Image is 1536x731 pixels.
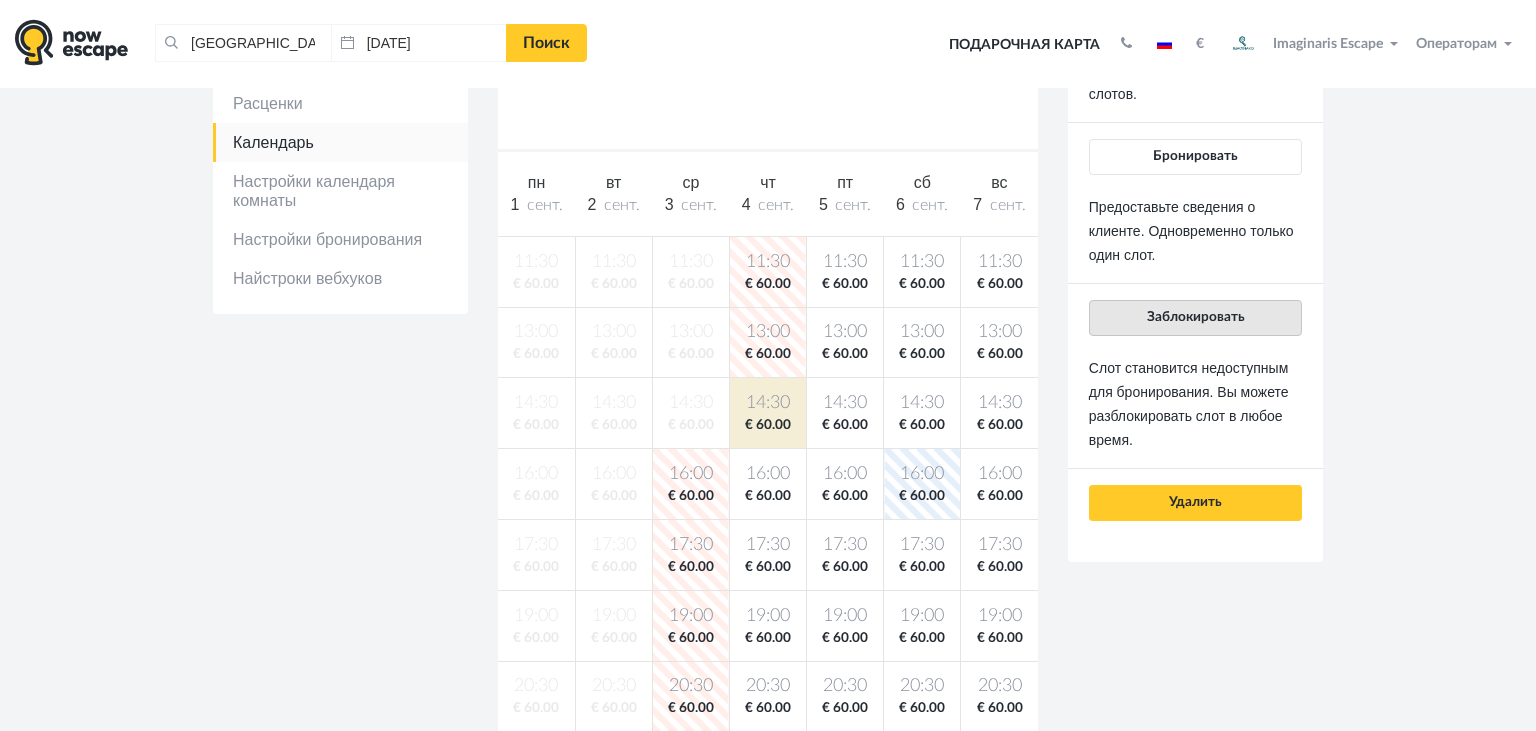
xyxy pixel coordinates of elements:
[734,629,802,648] span: € 60.00
[742,196,751,213] span: 4
[657,674,725,699] span: 20:30
[758,197,794,213] span: сент.
[213,123,468,162] a: Календарь
[888,629,956,648] span: € 60.00
[15,19,128,66] img: logo
[734,391,802,416] span: 14:30
[811,487,879,506] span: € 60.00
[657,462,725,487] span: 16:00
[604,197,640,213] span: сент.
[965,699,1034,718] span: € 60.00
[331,24,507,62] input: Дата
[1169,495,1222,509] span: Удалить
[811,699,879,718] span: € 60.00
[819,196,828,213] span: 5
[734,604,802,629] span: 19:00
[888,345,956,364] span: € 60.00
[1089,139,1302,175] button: Бронировать
[213,259,468,298] a: Найстроки вебхуков
[973,196,982,213] span: 7
[888,275,956,294] span: € 60.00
[510,196,519,213] span: 1
[811,533,879,558] span: 17:30
[1219,24,1407,64] button: Imaginaris Escape
[657,629,725,648] span: € 60.00
[734,416,802,435] span: € 60.00
[734,558,802,577] span: € 60.00
[888,391,956,416] span: 14:30
[657,558,725,577] span: € 60.00
[888,699,956,718] span: € 60.00
[588,196,597,213] span: 2
[1411,34,1521,54] button: Операторам
[811,604,879,629] span: 19:00
[506,24,587,62] a: Поиск
[1089,300,1302,336] button: Заблокировать
[1273,33,1383,51] span: Imaginaris Escape
[965,629,1034,648] span: € 60.00
[965,462,1034,487] span: 16:00
[888,320,956,345] span: 13:00
[213,220,468,259] a: Настройки бронирования
[1147,310,1245,324] span: Заблокировать
[1089,195,1302,267] p: Предоставьте сведения о клиенте. Одновременно только один слот.
[811,674,879,699] span: 20:30
[811,629,879,648] span: € 60.00
[965,320,1034,345] span: 13:00
[990,197,1026,213] span: сент.
[811,275,879,294] span: € 60.00
[527,197,563,213] span: сент.
[965,345,1034,364] span: € 60.00
[213,84,468,123] a: Расценки
[734,320,802,345] span: 13:00
[760,174,776,191] span: чт
[837,174,853,191] span: пт
[888,558,956,577] span: € 60.00
[734,462,802,487] span: 16:00
[896,196,905,213] span: 6
[528,174,546,191] span: пн
[1186,34,1214,54] button: €
[942,23,1107,67] a: Подарочная карта
[991,174,1007,191] span: вс
[734,533,802,558] span: 17:30
[888,416,956,435] span: € 60.00
[155,24,331,62] input: Город или название квеста
[606,174,621,191] span: вт
[734,674,802,699] span: 20:30
[965,558,1034,577] span: € 60.00
[734,487,802,506] span: € 60.00
[213,162,468,220] a: Настройки календаря комнаты
[811,416,879,435] span: € 60.00
[1157,39,1172,49] img: ru.jpg
[888,462,956,487] span: 16:00
[965,604,1034,629] span: 19:00
[912,197,948,213] span: сент.
[888,250,956,275] span: 11:30
[681,197,717,213] span: сент.
[888,604,956,629] span: 19:00
[682,174,699,191] span: ср
[811,320,879,345] span: 13:00
[965,275,1034,294] span: € 60.00
[734,250,802,275] span: 11:30
[965,533,1034,558] span: 17:30
[965,250,1034,275] span: 11:30
[734,699,802,718] span: € 60.00
[811,462,879,487] span: 16:00
[657,487,725,506] span: € 60.00
[888,533,956,558] span: 17:30
[734,275,802,294] span: € 60.00
[1089,485,1302,521] button: Удалить
[965,674,1034,699] span: 20:30
[965,391,1034,416] span: 14:30
[657,533,725,558] span: 17:30
[734,345,802,364] span: € 60.00
[888,674,956,699] span: 20:30
[1196,37,1204,51] strong: €
[811,250,879,275] span: 11:30
[965,487,1034,506] span: € 60.00
[657,699,725,718] span: € 60.00
[965,416,1034,435] span: € 60.00
[657,604,725,629] span: 19:00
